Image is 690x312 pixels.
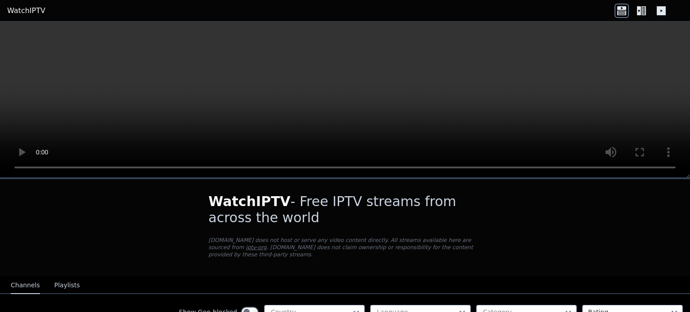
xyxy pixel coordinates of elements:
[208,193,482,226] h1: - Free IPTV streams from across the world
[246,244,267,250] a: iptv-org
[208,193,291,209] span: WatchIPTV
[11,277,40,294] button: Channels
[54,277,80,294] button: Playlists
[208,237,482,258] p: [DOMAIN_NAME] does not host or serve any video content directly. All streams available here are s...
[7,5,45,16] a: WatchIPTV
